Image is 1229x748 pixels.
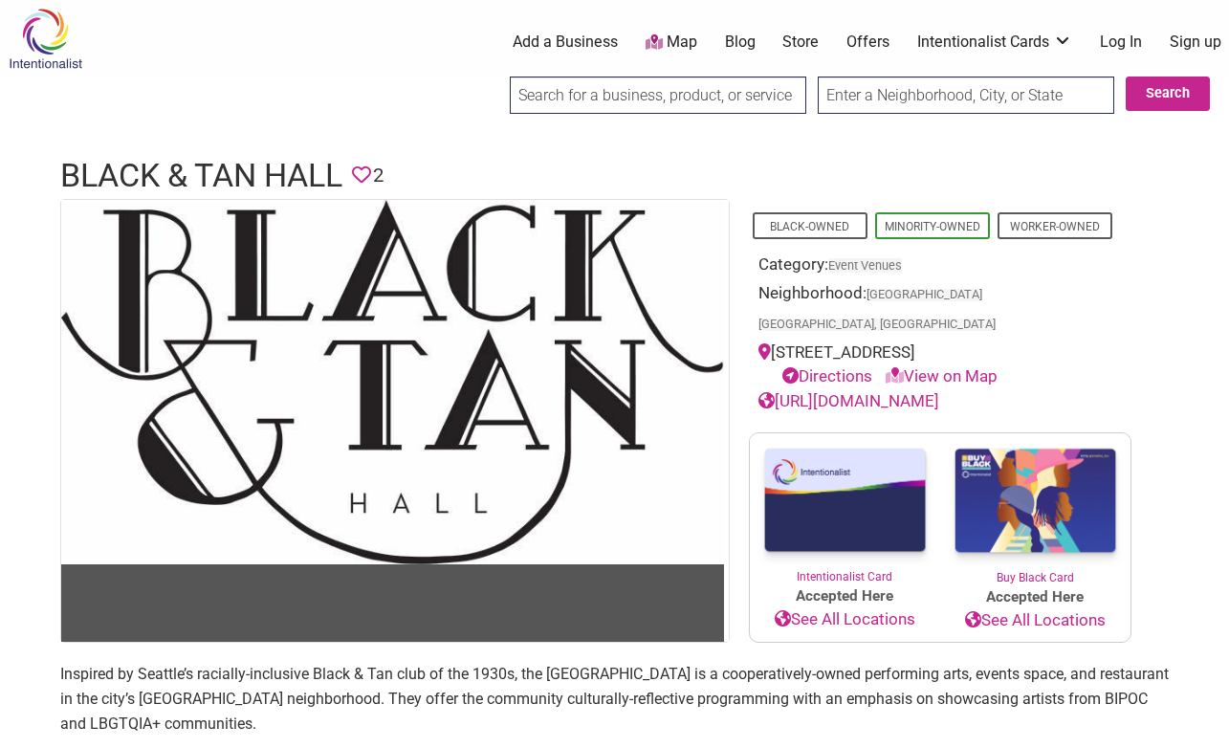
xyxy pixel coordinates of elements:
[758,319,996,331] span: [GEOGRAPHIC_DATA], [GEOGRAPHIC_DATA]
[917,32,1072,53] a: Intentionalist Cards
[725,32,756,53] a: Blog
[940,433,1130,586] a: Buy Black Card
[1170,32,1221,53] a: Sign up
[510,77,806,114] input: Search for a business, product, or service
[750,585,940,607] span: Accepted Here
[846,32,889,53] a: Offers
[758,391,939,410] a: [URL][DOMAIN_NAME]
[782,366,872,385] a: Directions
[1126,77,1210,111] button: Search
[867,289,982,301] span: [GEOGRAPHIC_DATA]
[373,161,384,190] span: 2
[828,258,902,273] a: Event Venues
[1100,32,1142,53] a: Log In
[750,433,940,585] a: Intentionalist Card
[782,32,819,53] a: Store
[60,662,1170,736] p: Inspired by Seattle’s racially-inclusive Black & Tan club of the 1930s, the [GEOGRAPHIC_DATA] is ...
[60,153,342,199] h1: Black & Tan Hall
[818,77,1114,114] input: Enter a Neighborhood, City, or State
[646,32,697,54] a: Map
[886,366,998,385] a: View on Map
[513,32,618,53] a: Add a Business
[750,607,940,632] a: See All Locations
[940,608,1130,633] a: See All Locations
[885,220,980,233] a: Minority-Owned
[940,433,1130,569] img: Buy Black Card
[750,433,940,568] img: Intentionalist Card
[758,281,1122,341] div: Neighborhood:
[758,253,1122,282] div: Category:
[770,220,849,233] a: Black-Owned
[940,586,1130,608] span: Accepted Here
[758,341,1122,389] div: [STREET_ADDRESS]
[1010,220,1100,233] a: Worker-Owned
